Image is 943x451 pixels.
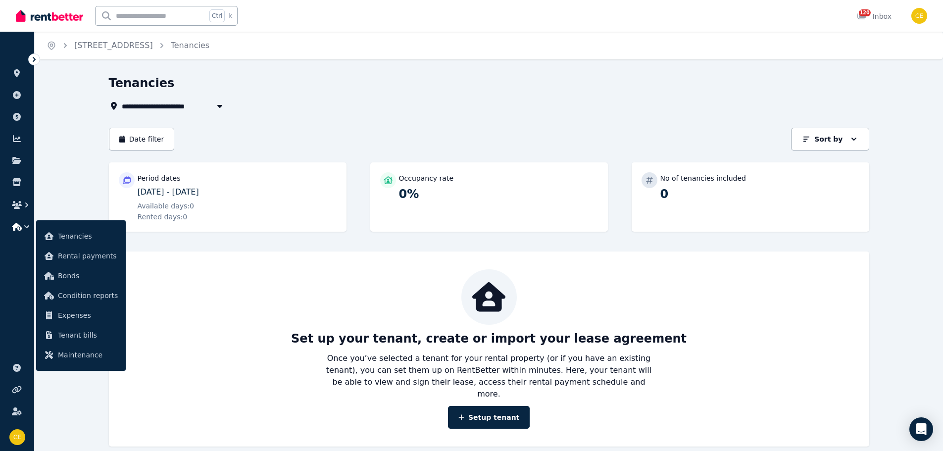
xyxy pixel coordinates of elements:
[40,325,122,345] a: Tenant bills
[857,11,892,21] div: Inbox
[40,246,122,266] a: Rental payments
[660,186,859,202] p: 0
[138,212,188,222] span: Rented days: 0
[138,173,181,183] p: Period dates
[58,290,118,301] span: Condition reports
[209,9,225,22] span: Ctrl
[791,128,869,150] button: Sort by
[74,41,153,50] a: [STREET_ADDRESS]
[58,250,118,262] span: Rental payments
[109,128,175,150] button: Date filter
[448,406,530,429] a: Setup tenant
[40,266,122,286] a: Bonds
[138,186,337,198] p: [DATE] - [DATE]
[35,32,221,59] nav: Breadcrumb
[58,309,118,321] span: Expenses
[138,201,195,211] span: Available days: 0
[16,8,83,23] img: RentBetter
[171,40,209,51] span: Tenancies
[40,286,122,305] a: Condition reports
[229,12,232,20] span: k
[660,173,746,183] p: No of tenancies included
[909,417,933,441] div: Open Intercom Messenger
[58,230,118,242] span: Tenancies
[40,305,122,325] a: Expenses
[399,173,454,183] p: Occupancy rate
[40,345,122,365] a: Maintenance
[40,226,122,246] a: Tenancies
[58,329,118,341] span: Tenant bills
[911,8,927,24] img: Chris Ellsmore
[814,134,843,144] p: Sort by
[859,9,871,16] span: 11201
[399,186,598,202] p: 0%
[58,349,118,361] span: Maintenance
[291,331,687,347] p: Set up your tenant, create or import your lease agreement
[9,429,25,445] img: Chris Ellsmore
[109,75,175,91] h1: Tenancies
[323,352,655,400] p: Once you’ve selected a tenant for your rental property (or if you have an existing tenant), you c...
[58,270,118,282] span: Bonds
